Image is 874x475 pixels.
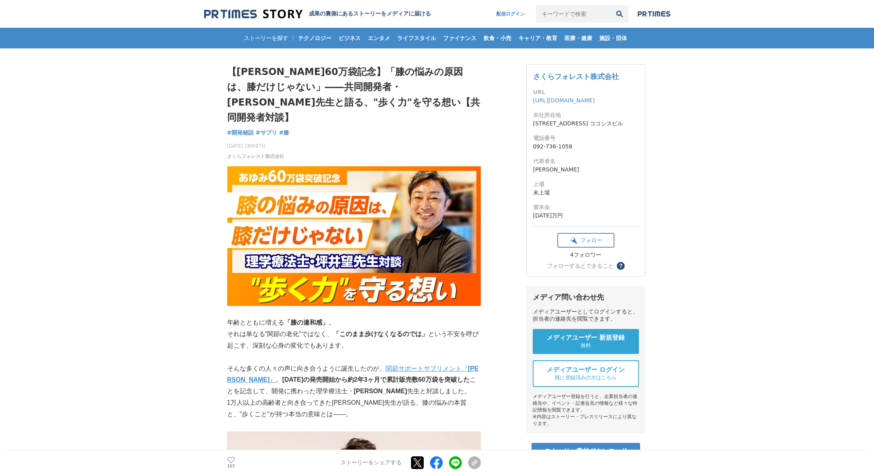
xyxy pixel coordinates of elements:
button: 検索 [611,5,628,23]
span: ライフスタイル [394,35,439,42]
a: 飲食・小売 [480,28,514,48]
span: エンタメ [365,35,393,42]
a: [URL][DOMAIN_NAME] [533,97,595,104]
a: さくらフォレスト株式会社 [533,72,619,81]
button: フォロー [557,233,614,248]
a: テクノロジー [295,28,335,48]
a: ライフスタイル [394,28,439,48]
span: #サプリ [256,129,277,136]
span: メディアユーザー 新規登録 [547,334,625,342]
p: そんな多くの人々の声に向き合うように誕生したのが、 。 ことを記念して、開発に携わった理学療法士・ 先生と対談しました。 [227,363,481,397]
div: メディアユーザーとしてログインすると、担当者の連絡先を閲覧できます。 [533,308,639,323]
img: thumbnail_55d2ae80-686c-11f0-a4b8-fdf6db682537.jpg [227,166,481,306]
strong: [PERSON_NAME] [354,388,407,394]
p: それは単なる"関節の老化"ではなく、 という不安を呼び起こす、深刻な心身の変化でもあります。 [227,329,481,352]
h2: 成果の裏側にあるストーリーをメディアに届ける [309,10,431,17]
a: エンタメ [365,28,393,48]
p: 年齢とともに増える 。 [227,317,481,329]
span: [DATE] 18時07分 [227,142,284,150]
dt: 本社所在地 [533,111,639,119]
dd: [STREET_ADDRESS] ココシスビル [533,119,639,128]
a: 医療・健康 [561,28,595,48]
a: メディアユーザー ログイン 既に登録済みの方はこちら [533,360,639,387]
dd: [DATE]万円 [533,212,639,220]
h1: 【[PERSON_NAME]60万袋記念】「膝の悩みの原因は、膝だけじゃない」――共同開発者・[PERSON_NAME]先生と語る、"歩く力"を守る想い【共同開発者対談】 [227,64,481,125]
span: ビジネス [335,35,364,42]
dt: 代表者名 [533,157,639,165]
p: 103 [227,464,235,468]
span: #開発秘話 [227,129,254,136]
dt: 上場 [533,180,639,188]
span: テクノロジー [295,35,335,42]
input: キーワードで検索 [536,5,611,23]
a: さくらフォレスト株式会社 [227,153,284,160]
p: 1万人以上の高齢者と向き合ってきた[PERSON_NAME]先生が語る、膝の悩みの本質と、"歩くこと"が持つ本当の意味とは――。 [227,397,481,420]
a: キャリア・教育 [515,28,560,48]
dd: 092-736-1058 [533,142,639,151]
p: ストーリーをシェアする [340,459,402,466]
a: 配信ログイン [488,5,533,23]
a: ビジネス [335,28,364,48]
strong: 「膝の違和感」 [284,319,329,326]
span: 施設・団体 [596,35,630,42]
dt: 資本金 [533,203,639,212]
span: 無料 [581,342,591,349]
a: ファイナンス [440,28,480,48]
span: 医療・健康 [561,35,595,42]
a: メディアユーザー 新規登録 無料 [533,329,639,354]
span: ファイナンス [440,35,480,42]
div: フォローするとできること [547,263,614,269]
strong: 「このまま歩けなくなるのでは」 [333,331,428,337]
span: ？ [618,263,623,269]
span: 飲食・小売 [480,35,514,42]
span: 既に登録済みの方はこちら [555,374,617,381]
a: #開発秘話 [227,129,254,137]
button: ？ [617,262,625,270]
img: prtimes [638,11,670,17]
img: 成果の裏側にあるストーリーをメディアに届ける [204,9,302,19]
span: キャリア・教育 [515,35,560,42]
div: 4フォロワー [557,252,614,259]
a: ストーリー素材ダウンロード [532,443,640,460]
dd: [PERSON_NAME] [533,165,639,174]
div: メディアユーザー登録を行うと、企業担当者の連絡先や、イベント・記者会見の情報など様々な特記情報を閲覧できます。 ※内容はストーリー・プレスリリースにより異なります。 [533,393,639,427]
a: 施設・団体 [596,28,630,48]
strong: [DATE]の発売開始から約2年3ヶ月で累計販売数60万袋を突破した [282,376,470,383]
a: 成果の裏側にあるストーリーをメディアに届ける 成果の裏側にあるストーリーをメディアに届ける [204,9,431,19]
span: メディアユーザー ログイン [547,366,625,374]
span: #膝 [279,129,289,136]
a: #膝 [279,129,289,137]
div: メディア問い合わせ先 [533,292,639,302]
dd: 未上場 [533,188,639,197]
dt: 電話番号 [533,134,639,142]
dt: URL [533,88,639,96]
a: #サプリ [256,129,277,137]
